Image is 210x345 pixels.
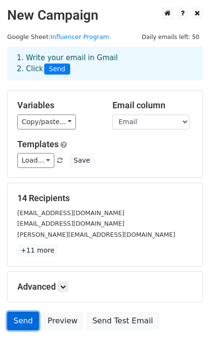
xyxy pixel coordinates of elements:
h5: 14 Recipients [17,193,193,204]
h2: New Campaign [7,7,203,24]
span: Send [44,64,70,75]
a: Influencer Program [50,33,109,40]
small: Google Sheet: [7,33,109,40]
a: Send [7,312,39,330]
a: +11 more [17,244,58,256]
small: [EMAIL_ADDRESS][DOMAIN_NAME] [17,209,124,217]
span: Daily emails left: 50 [138,32,203,42]
a: Daily emails left: 50 [138,33,203,40]
div: 1. Write your email in Gmail 2. Click [10,52,200,75]
a: Load... [17,153,54,168]
a: Copy/paste... [17,115,76,129]
a: Send Test Email [86,312,159,330]
h5: Email column [112,100,193,111]
a: Preview [41,312,84,330]
iframe: Chat Widget [162,299,210,345]
h5: Variables [17,100,98,111]
small: [EMAIL_ADDRESS][DOMAIN_NAME] [17,220,124,227]
a: Templates [17,139,59,149]
small: [PERSON_NAME][EMAIL_ADDRESS][DOMAIN_NAME] [17,231,175,238]
button: Save [69,153,94,168]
